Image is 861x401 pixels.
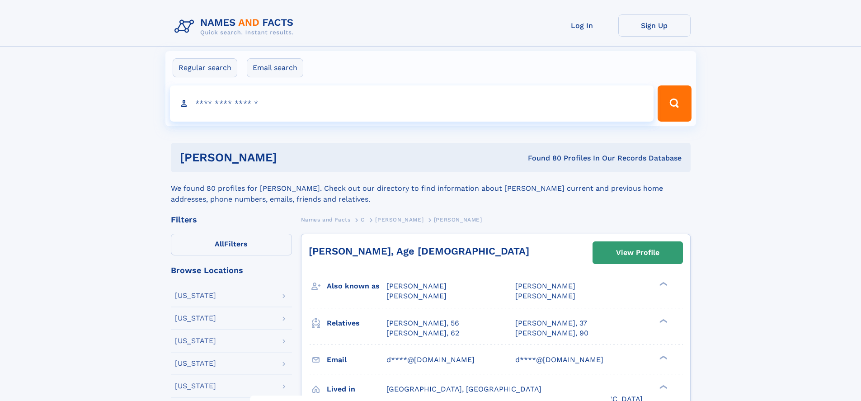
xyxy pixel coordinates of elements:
[301,214,351,225] a: Names and Facts
[657,384,668,390] div: ❯
[515,292,575,300] span: [PERSON_NAME]
[175,315,216,322] div: [US_STATE]
[175,337,216,344] div: [US_STATE]
[402,153,682,163] div: Found 80 Profiles In Our Records Database
[175,292,216,299] div: [US_STATE]
[375,214,423,225] a: [PERSON_NAME]
[175,360,216,367] div: [US_STATE]
[175,382,216,390] div: [US_STATE]
[327,352,386,368] h3: Email
[434,217,482,223] span: [PERSON_NAME]
[546,14,618,37] a: Log In
[515,282,575,290] span: [PERSON_NAME]
[309,245,529,257] a: [PERSON_NAME], Age [DEMOGRAPHIC_DATA]
[171,216,292,224] div: Filters
[327,316,386,331] h3: Relatives
[171,14,301,39] img: Logo Names and Facts
[515,328,588,338] a: [PERSON_NAME], 90
[386,328,459,338] a: [PERSON_NAME], 62
[171,234,292,255] label: Filters
[247,58,303,77] label: Email search
[593,242,682,264] a: View Profile
[361,217,365,223] span: G
[171,266,292,274] div: Browse Locations
[171,172,691,205] div: We found 80 profiles for [PERSON_NAME]. Check out our directory to find information about [PERSON...
[386,292,447,300] span: [PERSON_NAME]
[327,278,386,294] h3: Also known as
[515,318,587,328] a: [PERSON_NAME], 37
[375,217,423,223] span: [PERSON_NAME]
[657,318,668,324] div: ❯
[657,354,668,360] div: ❯
[657,281,668,287] div: ❯
[170,85,654,122] input: search input
[658,85,691,122] button: Search Button
[215,240,224,248] span: All
[386,385,541,393] span: [GEOGRAPHIC_DATA], [GEOGRAPHIC_DATA]
[173,58,237,77] label: Regular search
[616,242,659,263] div: View Profile
[327,382,386,397] h3: Lived in
[618,14,691,37] a: Sign Up
[361,214,365,225] a: G
[386,318,459,328] a: [PERSON_NAME], 56
[180,152,403,163] h1: [PERSON_NAME]
[386,282,447,290] span: [PERSON_NAME]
